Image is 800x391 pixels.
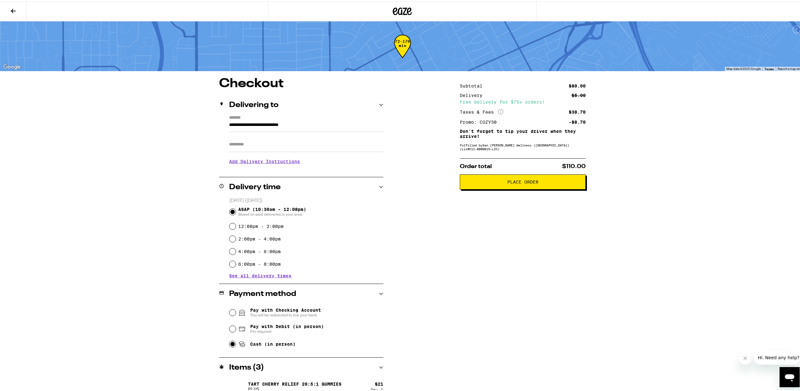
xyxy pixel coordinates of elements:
[507,178,538,183] span: Place Order
[460,127,586,138] p: Don't forget to tip your driver when they arrive!
[250,306,321,316] span: Pay with Checking Account
[2,62,22,70] a: Open this area in Google Maps (opens a new window)
[229,272,291,277] button: See all delivery times
[248,385,341,390] p: PLUS
[238,206,306,216] span: ASAP (10:30am - 12:08pm)
[562,162,586,168] span: $110.00
[460,99,586,103] div: Free delivery for $75+ orders!
[460,119,501,123] div: Promo: COZY30
[569,109,586,113] div: $38.70
[460,92,487,96] div: Delivery
[250,323,324,328] span: Pay with Debit (in person)
[460,173,586,188] button: Place Order
[238,248,281,253] label: 4:00pm - 6:00pm
[394,38,411,62] div: 72-170 min
[229,196,383,202] p: [DATE] ([DATE])
[219,76,383,89] h1: Checkout
[569,82,586,87] div: $80.00
[238,235,281,240] label: 2:00pm - 4:00pm
[229,167,383,173] p: We'll contact you at [PHONE_NUMBER] when we arrive
[2,62,22,70] img: Google
[569,119,586,123] div: -$8.70
[754,349,800,363] iframe: Message from company
[460,82,487,87] div: Subtotal
[460,108,503,114] div: Taxes & Fees
[229,363,264,370] h2: Items ( 3 )
[238,260,281,265] label: 6:00pm - 8:00pm
[572,92,586,96] div: $5.00
[764,66,774,70] a: Terms
[780,366,800,386] iframe: Button to launch messaging window
[739,351,752,363] iframe: Close message
[248,380,341,385] p: Tart Cherry Relief 20:5:1 Gummies
[229,153,383,167] h3: Add Delivery Instructions
[726,66,761,69] span: Map data ©2025 Google
[371,387,383,391] div: Qty: 1
[229,289,296,297] h2: Payment method
[229,182,281,190] h2: Delivery time
[250,328,324,333] span: Pin required
[460,142,586,150] div: Fulfilled by San [PERSON_NAME] Wellness ([GEOGRAPHIC_DATA]) (Lic# C11-0000815-LIC )
[250,311,321,316] span: You will be redirected to link your bank
[250,340,296,345] span: Cash (in person)
[229,100,279,108] h2: Delivering to
[238,223,284,228] label: 12:00pm - 2:00pm
[238,211,306,216] span: Based on past deliveries in your area
[375,380,383,385] div: $ 21
[460,162,492,168] span: Order total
